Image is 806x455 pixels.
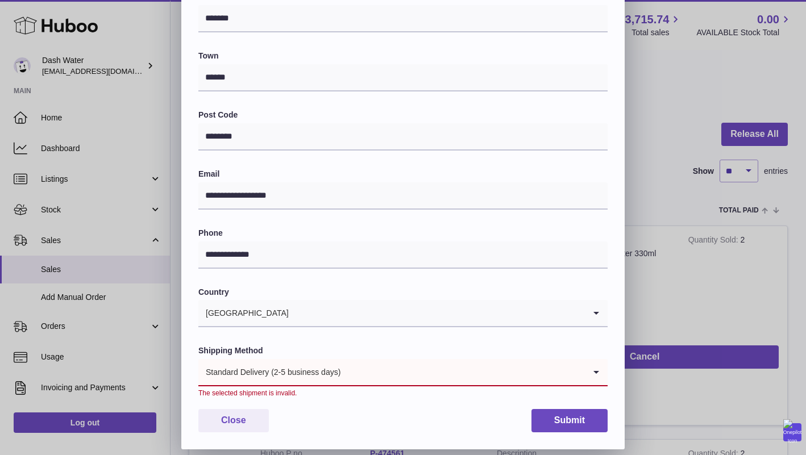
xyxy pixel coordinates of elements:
button: Close [198,409,269,432]
div: Search for option [198,300,608,327]
div: Search for option [198,359,608,386]
span: Standard Delivery (2-5 business days) [198,359,341,385]
label: Phone [198,228,608,239]
label: Country [198,287,608,298]
input: Search for option [289,300,585,326]
button: Submit [531,409,608,432]
label: Shipping Method [198,345,608,356]
span: [GEOGRAPHIC_DATA] [198,300,289,326]
input: Search for option [341,359,585,385]
div: The selected shipment is invalid. [198,389,608,398]
label: Town [198,51,608,61]
label: Post Code [198,110,608,120]
label: Email [198,169,608,180]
